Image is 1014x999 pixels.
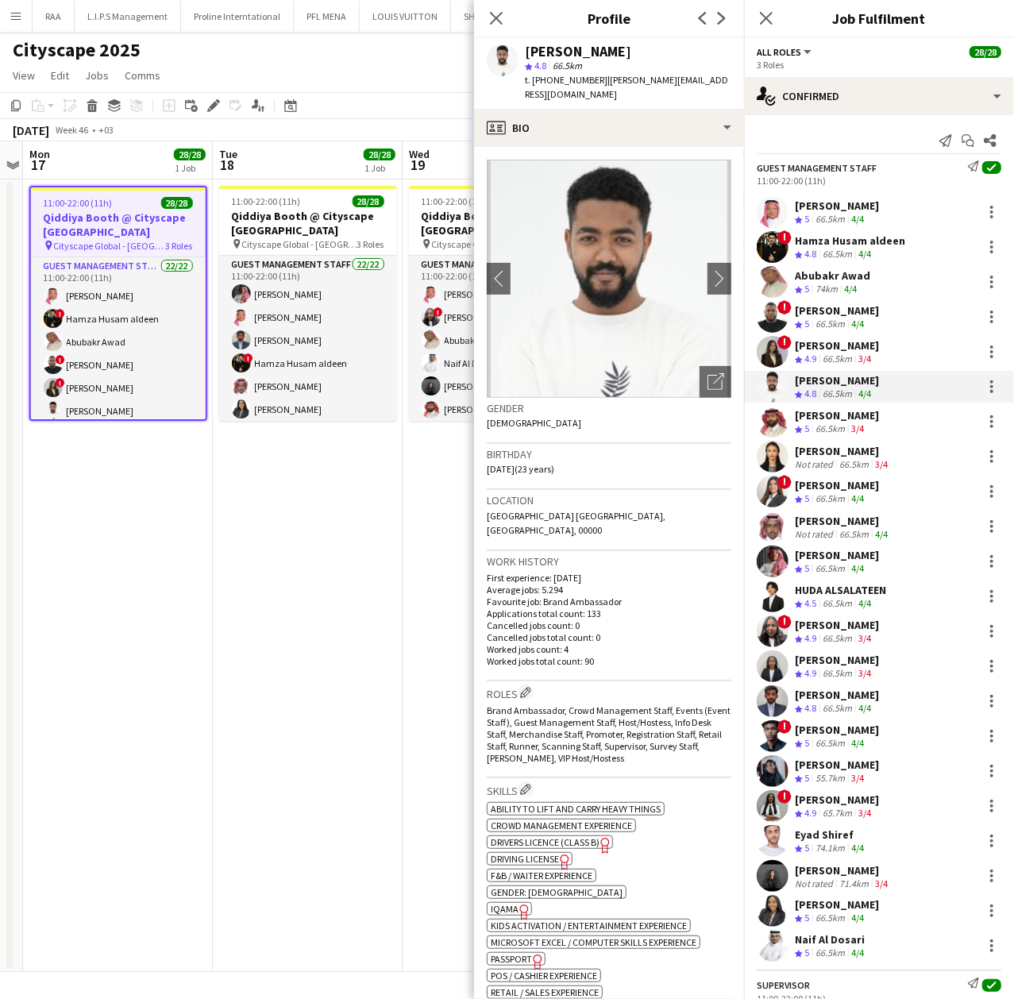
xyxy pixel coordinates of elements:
[851,318,864,330] app-skills-label: 4/4
[812,842,848,855] div: 74.1km
[804,597,816,609] span: 4.5
[166,240,193,252] span: 3 Roles
[819,388,855,401] div: 66.5km
[804,388,816,399] span: 4.8
[812,772,848,785] div: 55.7km
[360,1,451,32] button: LOUIS VUITTON
[804,562,809,574] span: 5
[491,986,599,998] span: Retail / Sales experience
[75,1,181,32] button: L.I.P.S Management
[487,572,731,584] p: First experience: [DATE]
[353,195,384,207] span: 28/28
[851,422,864,434] app-skills-label: 3/4
[6,65,41,86] a: View
[487,607,731,619] p: Applications total count: 133
[875,877,888,889] app-skills-label: 3/4
[804,422,809,434] span: 5
[795,444,891,458] div: [PERSON_NAME]
[795,653,879,667] div: [PERSON_NAME]
[487,596,731,607] p: Favourite job: Brand Ambassador
[491,870,592,881] span: F&B / Waiter experience
[851,912,864,924] app-skills-label: 4/4
[757,46,814,58] button: All roles
[491,903,519,915] span: IQAMA
[491,886,623,898] span: Gender: [DEMOGRAPHIC_DATA]
[795,373,879,388] div: [PERSON_NAME]
[451,1,563,32] button: SHELLS ADVERTISING
[219,256,397,793] app-card-role: Guest Management Staff22/2211:00-22:00 (11h)[PERSON_NAME][PERSON_NAME][PERSON_NAME]!Hamza Husam a...
[79,65,115,86] a: Jobs
[487,631,731,643] p: Cancelled jobs total count: 0
[29,186,207,421] app-job-card: 11:00-22:00 (11h)28/28Qiddiya Booth @ Cityscape [GEOGRAPHIC_DATA] Cityscape Global - [GEOGRAPHIC_...
[804,702,816,714] span: 4.8
[777,615,792,629] span: !
[491,920,687,931] span: Kids activation / Entertainment experience
[795,338,879,353] div: [PERSON_NAME]
[219,147,237,161] span: Tue
[858,667,871,679] app-skills-label: 3/4
[757,175,1001,187] div: 11:00-22:00 (11h)
[804,248,816,260] span: 4.8
[219,209,397,237] h3: Qiddiya Booth @ Cityscape [GEOGRAPHIC_DATA]
[812,947,848,960] div: 66.5km
[491,803,661,815] span: Ability to lift and carry heavy things
[804,737,809,749] span: 5
[795,863,891,877] div: [PERSON_NAME]
[777,475,792,489] span: !
[757,46,801,58] span: All roles
[795,877,836,889] div: Not rated
[851,737,864,749] app-skills-label: 4/4
[812,213,848,226] div: 66.5km
[125,68,160,83] span: Comms
[27,156,50,174] span: 17
[744,8,1014,29] h3: Job Fulfilment
[432,238,547,250] span: Cityscape Global - [GEOGRAPHIC_DATA]
[175,162,205,174] div: 1 Job
[13,68,35,83] span: View
[13,38,141,62] h1: Cityscape 2025
[534,60,546,71] span: 4.8
[819,807,855,820] div: 65.7km
[487,447,731,461] h3: Birthday
[777,230,792,245] span: !
[804,912,809,924] span: 5
[487,619,731,631] p: Cancelled jobs count: 0
[777,719,792,734] span: !
[812,912,848,925] div: 66.5km
[836,458,872,470] div: 66.5km
[795,618,879,632] div: [PERSON_NAME]
[487,510,665,536] span: [GEOGRAPHIC_DATA] [GEOGRAPHIC_DATA], [GEOGRAPHIC_DATA], 00000
[487,554,731,569] h3: Work history
[858,632,871,644] app-skills-label: 3/4
[804,772,809,784] span: 5
[474,8,744,29] h3: Profile
[409,147,430,161] span: Wed
[795,478,879,492] div: [PERSON_NAME]
[98,124,114,136] div: +03
[851,842,864,854] app-skills-label: 4/4
[525,74,607,86] span: t. [PHONE_NUMBER]
[804,213,809,225] span: 5
[85,68,109,83] span: Jobs
[858,807,871,819] app-skills-label: 3/4
[795,233,905,248] div: Hamza Husam aldeen
[804,842,809,854] span: 5
[409,256,587,793] app-card-role: Guest Management Staff22/2211:00-22:00 (11h)[PERSON_NAME]![PERSON_NAME]Abubakr AwadNaif Al Dosari...
[795,548,879,562] div: [PERSON_NAME]
[487,463,554,475] span: [DATE] (23 years)
[364,162,395,174] div: 1 Job
[844,283,857,295] app-skills-label: 4/4
[242,238,357,250] span: Cityscape Global - [GEOGRAPHIC_DATA]
[819,248,855,261] div: 66.5km
[795,458,836,470] div: Not rated
[219,186,397,421] app-job-card: 11:00-22:00 (11h)28/28Qiddiya Booth @ Cityscape [GEOGRAPHIC_DATA] Cityscape Global - [GEOGRAPHIC_...
[44,197,113,209] span: 11:00-22:00 (11h)
[795,897,879,912] div: [PERSON_NAME]
[474,109,744,147] div: Bio
[795,723,879,737] div: [PERSON_NAME]
[357,238,384,250] span: 3 Roles
[51,68,69,83] span: Edit
[804,492,809,504] span: 5
[812,562,848,576] div: 66.5km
